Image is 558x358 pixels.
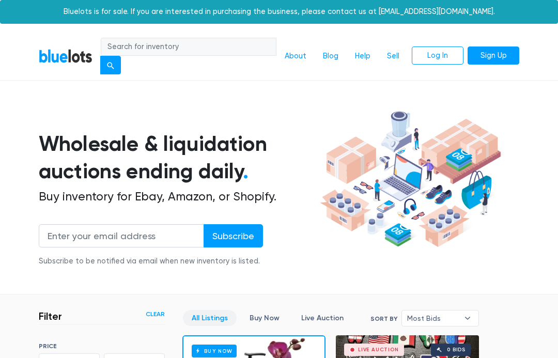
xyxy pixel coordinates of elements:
a: Blog [315,46,347,66]
a: All Listings [183,310,237,326]
h2: Buy inventory for Ebay, Amazon, or Shopify. [39,190,317,204]
a: BlueLots [39,49,92,64]
a: Buy Now [241,310,288,326]
h6: Buy Now [192,345,237,357]
h6: PRICE [39,343,165,350]
a: Sign Up [468,46,519,65]
div: 0 bids [447,347,466,352]
a: Log In [412,46,463,65]
input: Search for inventory [101,38,276,56]
b: ▾ [457,310,478,326]
div: Subscribe to be notified via email when new inventory is listed. [39,256,263,267]
a: Live Auction [292,310,352,326]
a: About [276,46,315,66]
img: hero-ee84e7d0318cb26816c560f6b4441b76977f77a177738b4e94f68c95b2b83dbb.png [317,107,504,251]
span: . [243,159,249,184]
h1: Wholesale & liquidation auctions ending daily [39,130,317,185]
input: Enter your email address [39,224,204,247]
a: Sell [379,46,408,66]
span: Most Bids [407,310,459,326]
h3: Filter [39,310,62,322]
label: Sort By [370,314,397,323]
a: Clear [146,309,165,319]
div: Live Auction [358,347,399,352]
input: Subscribe [204,224,263,247]
a: Help [347,46,379,66]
